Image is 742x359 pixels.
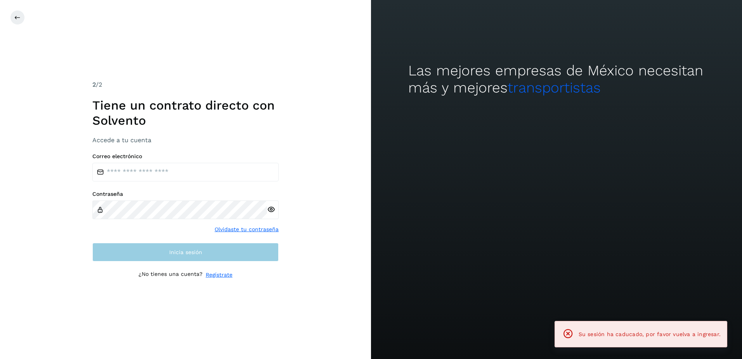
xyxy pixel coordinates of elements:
[508,79,601,96] span: transportistas
[92,80,279,89] div: /2
[408,62,705,97] h2: Las mejores empresas de México necesitan más y mejores
[169,249,202,255] span: Inicia sesión
[579,331,721,337] span: Su sesión ha caducado, por favor vuelva a ingresar.
[92,98,279,128] h1: Tiene un contrato directo con Solvento
[92,136,279,144] h3: Accede a tu cuenta
[92,81,96,88] span: 2
[92,191,279,197] label: Contraseña
[92,243,279,261] button: Inicia sesión
[139,271,203,279] p: ¿No tienes una cuenta?
[206,271,232,279] a: Regístrate
[92,153,279,160] label: Correo electrónico
[215,225,279,234] a: Olvidaste tu contraseña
